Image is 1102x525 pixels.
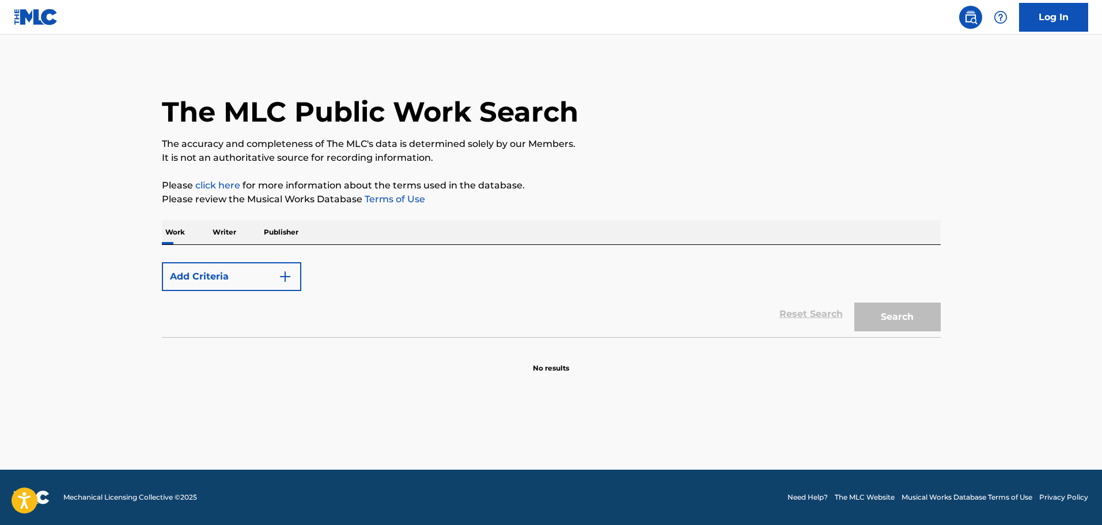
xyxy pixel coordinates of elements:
[787,492,828,503] a: Need Help?
[162,192,941,206] p: Please review the Musical Works Database
[14,490,50,504] img: logo
[260,220,302,244] p: Publisher
[1039,492,1088,503] a: Privacy Policy
[63,492,197,503] span: Mechanical Licensing Collective © 2025
[162,256,941,337] form: Search Form
[209,220,240,244] p: Writer
[162,179,941,192] p: Please for more information about the terms used in the database.
[278,270,292,284] img: 9d2ae6d4665cec9f34b9.svg
[1019,3,1088,32] a: Log In
[902,492,1032,503] a: Musical Works Database Terms of Use
[14,9,58,25] img: MLC Logo
[162,220,188,244] p: Work
[195,180,240,191] a: click here
[989,6,1012,29] div: Help
[162,95,578,129] h1: The MLC Public Work Search
[959,6,982,29] a: Public Search
[162,151,941,165] p: It is not an authoritative source for recording information.
[162,262,301,291] button: Add Criteria
[835,492,895,503] a: The MLC Website
[533,349,569,373] p: No results
[994,10,1008,24] img: help
[162,137,941,151] p: The accuracy and completeness of The MLC's data is determined solely by our Members.
[964,10,978,24] img: search
[362,194,425,205] a: Terms of Use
